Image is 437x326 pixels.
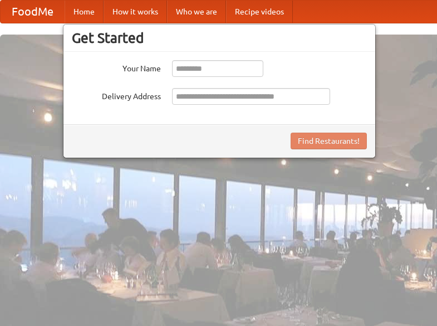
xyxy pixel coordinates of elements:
[72,88,161,102] label: Delivery Address
[226,1,293,23] a: Recipe videos
[167,1,226,23] a: Who we are
[291,133,367,149] button: Find Restaurants!
[72,30,367,46] h3: Get Started
[104,1,167,23] a: How it works
[72,60,161,74] label: Your Name
[65,1,104,23] a: Home
[1,1,65,23] a: FoodMe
